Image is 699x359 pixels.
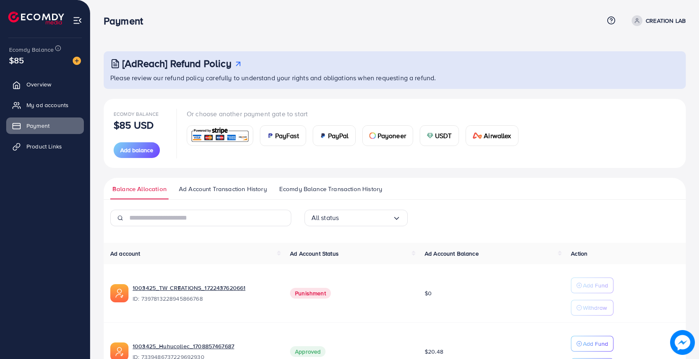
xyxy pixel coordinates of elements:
[133,294,277,303] span: ID: 7397813228945866768
[290,288,331,299] span: Punishment
[311,211,339,224] span: All status
[473,132,483,139] img: card
[313,125,356,146] a: cardPayPal
[133,342,234,350] a: 1003425_Huhucollec_1708857467687
[26,80,51,89] span: Overview
[484,131,511,141] span: Airwallex
[290,346,326,357] span: Approved
[26,122,50,130] span: Payment
[320,132,326,139] img: card
[8,12,64,24] img: logo
[6,138,84,155] a: Product Links
[114,142,160,158] button: Add balance
[425,347,443,356] span: $20.48
[267,132,273,139] img: card
[133,284,245,292] a: 1003425_TW CREATIONS_1722437620661
[420,125,459,146] a: cardUSDT
[6,117,84,134] a: Payment
[73,57,81,65] img: image
[275,131,299,141] span: PayFast
[328,131,349,141] span: PayPal
[628,15,686,26] a: CREATION LAB
[114,110,159,117] span: Ecomdy Balance
[369,132,376,139] img: card
[583,303,607,313] p: Withdraw
[583,339,608,349] p: Add Fund
[73,16,82,25] img: menu
[571,336,613,352] button: Add Fund
[425,289,432,297] span: $0
[571,300,613,316] button: Withdraw
[122,57,231,69] h3: [AdReach] Refund Policy
[466,125,518,146] a: cardAirwallex
[9,45,54,54] span: Ecomdy Balance
[187,125,253,146] a: card
[26,101,69,109] span: My ad accounts
[427,132,433,139] img: card
[187,109,525,119] p: Or choose another payment gate to start
[646,16,686,26] p: CREATION LAB
[279,184,382,194] span: Ecomdy Balance Transaction History
[110,284,128,302] img: ic-ads-acc.e4c84228.svg
[571,249,587,258] span: Action
[110,249,140,258] span: Ad account
[112,184,166,194] span: Balance Allocation
[6,97,84,113] a: My ad accounts
[9,54,24,66] span: $85
[362,125,413,146] a: cardPayoneer
[120,146,153,154] span: Add balance
[583,280,608,290] p: Add Fund
[339,211,392,224] input: Search for option
[104,15,150,27] h3: Payment
[110,73,681,83] p: Please review our refund policy carefully to understand your rights and obligations when requesti...
[133,284,277,303] div: <span class='underline'>1003425_TW CREATIONS_1722437620661</span></br>7397813228945866768
[571,278,613,293] button: Add Fund
[260,125,306,146] a: cardPayFast
[114,120,154,130] p: $85 USD
[435,131,452,141] span: USDT
[6,76,84,93] a: Overview
[670,330,695,355] img: image
[425,249,479,258] span: Ad Account Balance
[378,131,406,141] span: Payoneer
[26,142,62,151] span: Product Links
[190,127,250,144] img: card
[304,210,408,226] div: Search for option
[290,249,339,258] span: Ad Account Status
[179,184,267,194] span: Ad Account Transaction History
